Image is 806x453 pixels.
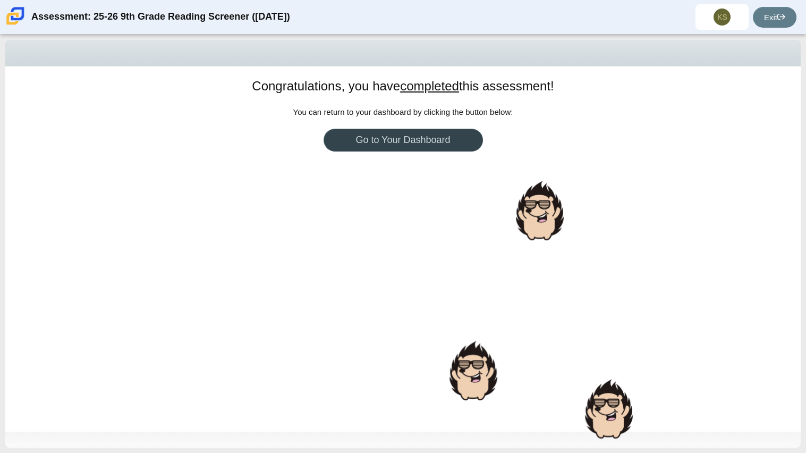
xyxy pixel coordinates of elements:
[31,4,290,30] div: Assessment: 25-26 9th Grade Reading Screener ([DATE])
[4,20,27,29] a: Carmen School of Science & Technology
[324,129,483,152] a: Go to Your Dashboard
[293,107,513,116] span: You can return to your dashboard by clicking the button below:
[400,79,459,93] u: completed
[252,77,554,95] h1: Congratulations, you have this assessment!
[4,5,27,27] img: Carmen School of Science & Technology
[717,13,727,21] span: KS
[753,7,796,28] a: Exit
